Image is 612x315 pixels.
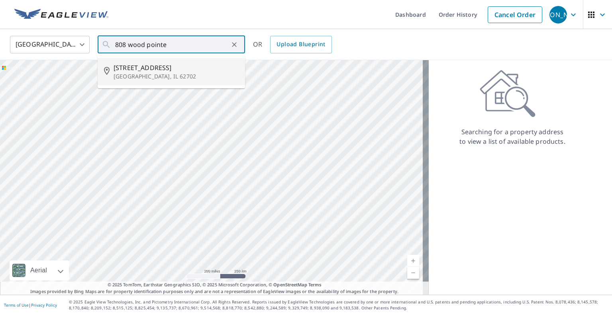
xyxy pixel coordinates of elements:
p: [GEOGRAPHIC_DATA], IL 62702 [114,72,239,80]
p: Searching for a property address to view a list of available products. [459,127,566,146]
span: © 2025 TomTom, Earthstar Geographics SIO, © 2025 Microsoft Corporation, © [108,282,322,288]
div: OR [253,36,332,53]
div: [PERSON_NAME] [549,6,567,23]
a: Privacy Policy [31,302,57,308]
p: | [4,303,57,307]
a: Terms of Use [4,302,29,308]
p: © 2025 Eagle View Technologies, Inc. and Pictometry International Corp. All Rights Reserved. Repo... [69,299,608,311]
a: Current Level 5, Zoom In [407,255,419,267]
div: [GEOGRAPHIC_DATA] [10,33,90,56]
a: Upload Blueprint [270,36,331,53]
span: Upload Blueprint [277,39,325,49]
a: OpenStreetMap [273,282,307,288]
button: Clear [229,39,240,50]
div: Aerial [10,260,69,280]
input: Search by address or latitude-longitude [115,33,229,56]
a: Cancel Order [488,6,542,23]
span: [STREET_ADDRESS] [114,63,239,72]
a: Terms [308,282,322,288]
img: EV Logo [14,9,108,21]
div: Aerial [28,260,49,280]
a: Current Level 5, Zoom Out [407,267,419,279]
